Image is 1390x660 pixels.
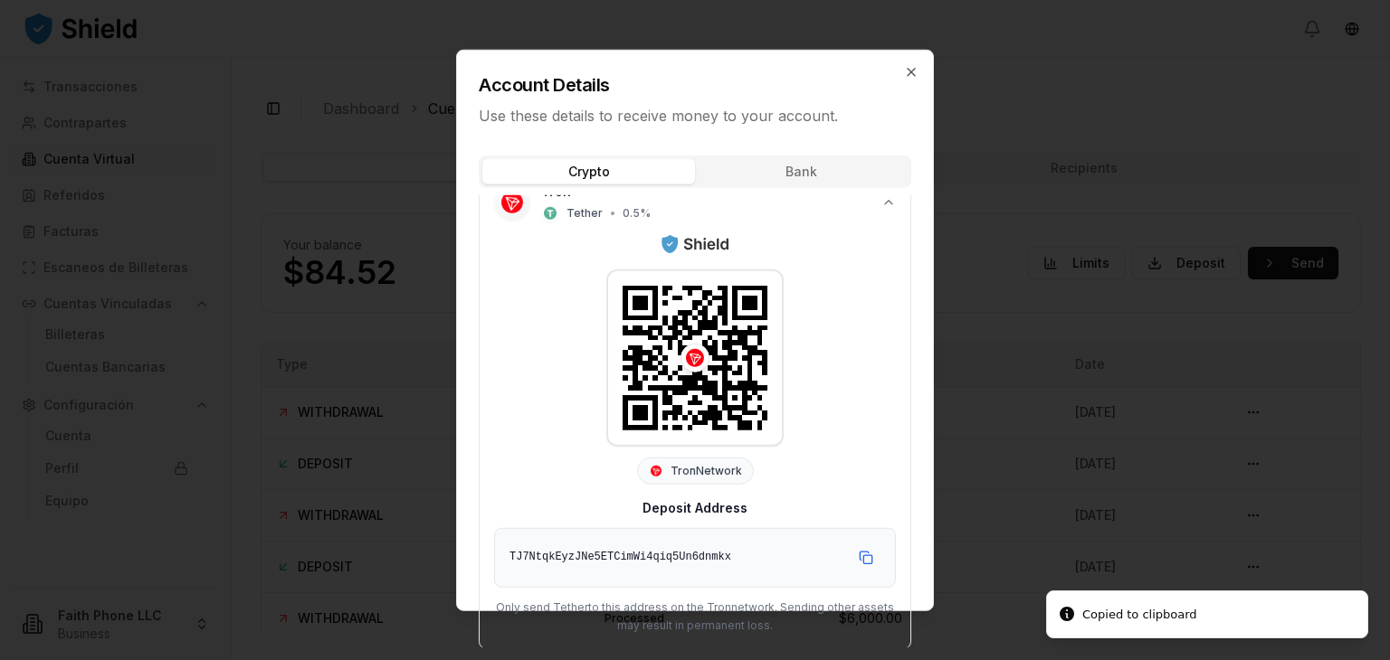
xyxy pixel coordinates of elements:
span: • [610,206,615,221]
p: Use these details to receive money to your account. [479,105,911,127]
span: 0.5 % [623,206,651,221]
img: Tron [651,466,662,476]
button: Bank [695,159,908,184]
button: Copy to clipboard [852,543,881,572]
img: Shield Logo [660,233,729,255]
h2: Account Details [479,72,911,98]
div: TJ7NtqkEyzJNe5ETCimWi4qiq5Un6dnmkx [509,549,841,567]
button: Crypto [482,159,695,184]
img: Tether [544,207,557,220]
span: Tron Network [671,464,742,478]
button: TronTronTetherTether•0.5% [480,172,910,233]
span: Tether [566,206,603,221]
div: TronTronTetherTether•0.5% [480,233,910,648]
label: Deposit Address [643,500,747,515]
img: Tron [686,349,704,367]
p: Only send Tether to this address on the Tron network. Sending other assets may result in permanen... [494,599,896,634]
img: Tron [501,192,523,213]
